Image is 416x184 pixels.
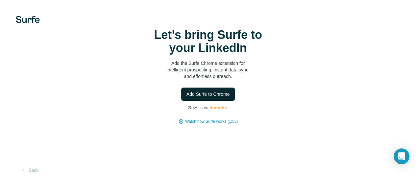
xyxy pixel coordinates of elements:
[185,118,238,124] button: Watch how Surfe works (1:58)
[186,91,230,97] span: Add Surfe to Chrome
[209,106,228,110] img: Rating Stars
[394,148,409,164] div: Open Intercom Messenger
[16,164,43,176] button: Back
[188,105,208,111] p: 25K+ users
[142,60,274,80] p: Add the Surfe Chrome extension for intelligent prospecting, instant data sync, and effortless out...
[142,28,274,55] h1: Let’s bring Surfe to your LinkedIn
[16,16,40,23] img: Surfe's logo
[181,88,235,101] button: Add Surfe to Chrome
